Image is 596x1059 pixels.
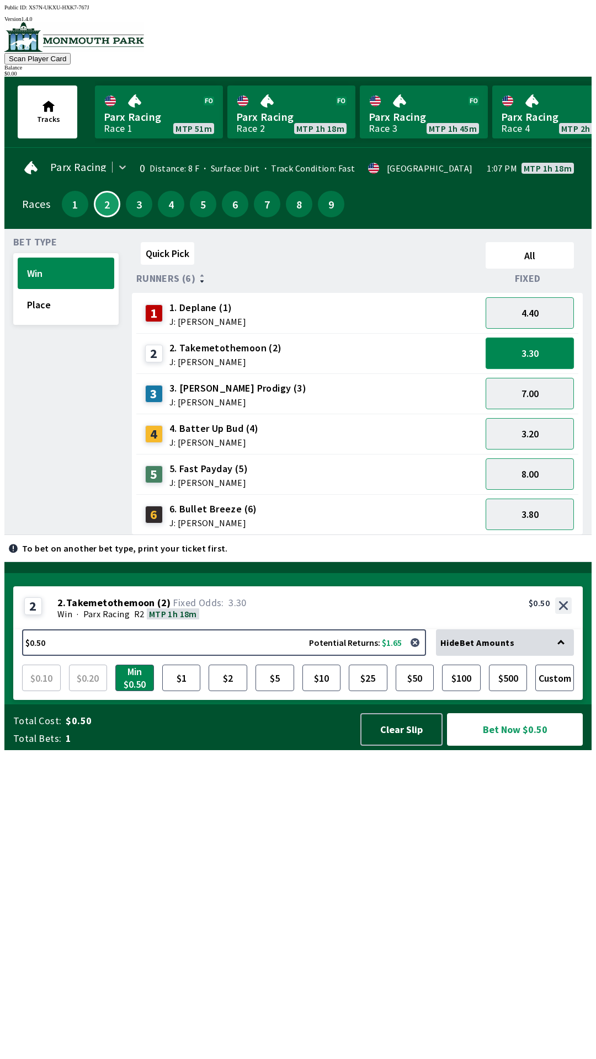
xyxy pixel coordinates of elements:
span: MTP 1h 18m [296,124,344,133]
span: $5 [258,667,291,688]
span: Total Cost: [13,714,61,728]
span: 3.80 [521,508,539,521]
span: Quick Pick [146,247,189,260]
span: Win [27,267,105,280]
button: 8.00 [486,458,574,490]
span: $10 [305,667,338,688]
span: Parx Racing [236,110,347,124]
span: J: [PERSON_NAME] [169,398,306,407]
button: 9 [318,191,344,217]
span: 3.20 [521,427,539,440]
div: Balance [4,65,592,71]
span: $50 [398,667,432,688]
span: 5 [193,200,214,208]
button: 7 [254,191,280,217]
div: Race 2 [236,124,265,133]
span: Parx Racing [50,163,107,172]
span: $100 [445,667,478,688]
button: All [486,242,574,269]
div: Race 4 [501,124,530,133]
button: $5 [256,665,294,691]
span: Clear Slip [370,723,433,736]
span: J: [PERSON_NAME] [169,478,248,487]
div: Version 1.4.0 [4,16,592,22]
a: Parx RacingRace 3MTP 1h 45m [360,85,488,138]
button: Scan Player Card [4,53,71,65]
span: Bet Type [13,238,57,247]
button: 6 [222,191,248,217]
button: 4.40 [486,297,574,329]
span: 4. Batter Up Bud (4) [169,421,259,436]
span: 1. Deplane (1) [169,301,246,315]
button: 5 [190,191,216,217]
span: MTP 1h 45m [429,124,477,133]
span: 6. Bullet Breeze (6) [169,502,257,516]
span: Place [27,298,105,311]
span: Hide Bet Amounts [440,637,514,648]
span: 8 [289,200,310,208]
button: $500 [489,665,528,691]
button: $1 [162,665,201,691]
span: 2 . [57,597,66,608]
button: 3.30 [486,338,574,369]
span: $2 [211,667,244,688]
span: Win [57,608,72,619]
span: 6 [225,200,246,208]
span: 8.00 [521,468,539,480]
span: 7.00 [521,387,539,400]
span: 3. [PERSON_NAME] Prodigy (3) [169,381,306,395]
span: 2. Takemetothemoon (2) [169,341,282,355]
button: 4 [158,191,184,217]
button: 1 [62,191,88,217]
span: Surface: Dirt [199,163,260,174]
span: 9 [321,200,342,208]
span: Track Condition: Fast [260,163,355,174]
div: Race 3 [369,124,397,133]
span: $500 [492,667,525,688]
button: $2 [209,665,247,691]
button: 3.80 [486,499,574,530]
button: 3.20 [486,418,574,450]
span: R2 [134,608,145,619]
span: 4 [161,200,182,208]
div: $0.50 [529,597,550,608]
button: Tracks [18,85,77,138]
span: MTP 51m [175,124,212,133]
div: 3 [145,385,163,403]
button: Win [18,258,114,289]
span: · [77,608,78,619]
span: Bet Now $0.50 [456,723,573,736]
button: $25 [349,665,387,691]
span: All [491,249,569,262]
div: 0 [136,164,145,173]
span: J: [PERSON_NAME] [169,518,257,527]
a: Parx RacingRace 1MTP 51m [95,85,223,138]
span: 5. Fast Payday (5) [169,462,248,476]
span: 1 [65,200,86,208]
span: 1:07 PM [487,164,517,173]
a: Parx RacingRace 2MTP 1h 18m [227,85,355,138]
button: Clear Slip [360,713,443,746]
span: Runners (6) [136,274,195,283]
img: venue logo [4,22,144,52]
div: Races [22,200,50,208]
button: 3 [126,191,152,217]
p: To bet on another bet type, print your ticket first. [22,544,228,553]
span: Parx Racing [369,110,479,124]
span: Tracks [37,114,60,124]
span: Fixed [515,274,541,283]
div: 4 [145,425,163,443]
div: 6 [145,506,163,523]
button: Place [18,289,114,320]
button: Custom [535,665,574,691]
button: Bet Now $0.50 [447,713,583,746]
span: $1 [165,667,198,688]
button: $100 [442,665,481,691]
span: MTP 1h 18m [149,608,197,619]
button: Quick Pick [141,242,194,265]
span: Takemetothemoon [66,597,155,608]
div: 2 [24,597,42,615]
span: XS7N-UKXU-HXK7-767J [29,4,89,10]
button: 8 [286,191,312,217]
span: 1 [66,732,350,745]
